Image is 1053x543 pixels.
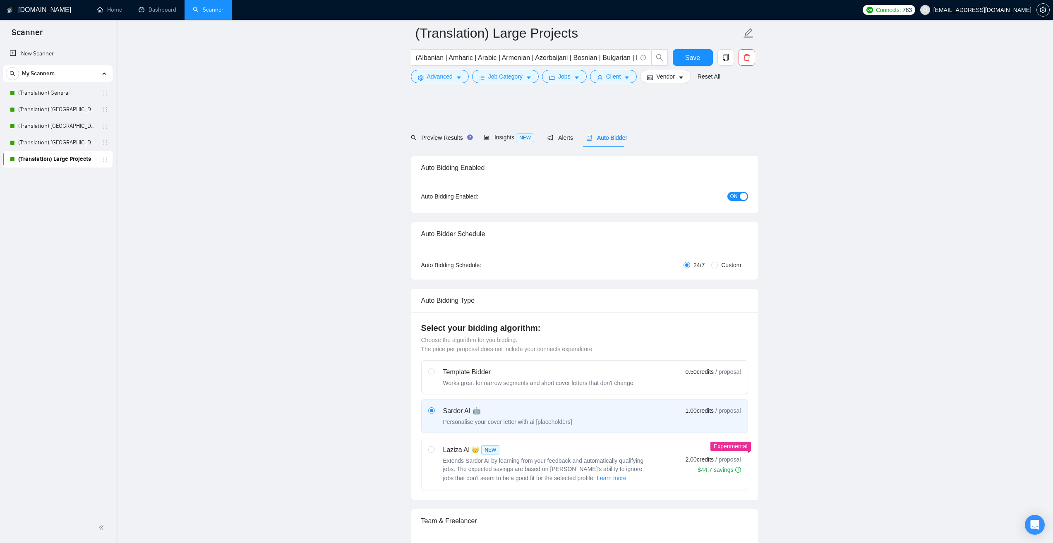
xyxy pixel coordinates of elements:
[102,139,108,146] span: holder
[1037,7,1049,13] span: setting
[1036,7,1050,13] a: setting
[421,192,530,201] div: Auto Bidding Enabled:
[416,53,637,63] input: Search Freelance Jobs...
[547,135,553,141] span: notification
[698,72,720,81] a: Reset All
[102,90,108,96] span: holder
[715,455,741,464] span: / proposal
[1036,3,1050,17] button: setting
[718,54,734,61] span: copy
[902,5,911,14] span: 783
[597,74,603,81] span: user
[678,74,684,81] span: caret-down
[876,5,901,14] span: Connects:
[715,407,741,415] span: / proposal
[22,65,55,82] span: My Scanners
[673,49,713,66] button: Save
[421,289,748,312] div: Auto Bidding Type
[739,49,755,66] button: delete
[139,6,176,13] a: dashboardDashboard
[606,72,621,81] span: Client
[484,134,489,140] span: area-chart
[443,445,650,455] div: Laziza AI
[443,379,635,387] div: Works great for narrow segments and short cover letters that don't change.
[624,74,630,81] span: caret-down
[18,118,97,134] a: (Translation) [GEOGRAPHIC_DATA]
[718,261,744,270] span: Custom
[488,72,523,81] span: Job Category
[558,72,571,81] span: Jobs
[597,474,626,483] span: Learn more
[5,26,49,44] span: Scanner
[411,134,470,141] span: Preview Results
[714,443,748,450] span: Experimental
[922,7,928,13] span: user
[98,524,107,532] span: double-left
[685,53,700,63] span: Save
[421,156,748,179] div: Auto Bidding Enabled
[1025,515,1045,535] div: Open Intercom Messenger
[547,134,573,141] span: Alerts
[866,7,873,13] img: upwork-logo.png
[10,45,106,62] a: New Scanner
[596,473,627,483] button: Laziza AI NEWExtends Sardor AI by learning from your feedback and automatically qualifying jobs. ...
[652,54,667,61] span: search
[421,261,530,270] div: Auto Bidding Schedule:
[549,74,555,81] span: folder
[443,406,572,416] div: Sardor AI 🤖
[411,135,417,141] span: search
[481,445,499,454] span: NEW
[656,72,674,81] span: Vendor
[456,74,462,81] span: caret-down
[690,261,708,270] span: 24/7
[443,367,635,377] div: Template Bidder
[717,49,734,66] button: copy
[686,455,714,464] span: 2.00 credits
[647,74,653,81] span: idcard
[97,6,122,13] a: homeHome
[18,151,97,167] a: (Translation) Large Projects
[421,509,748,533] div: Team & Freelancer
[18,85,97,101] a: (Translation) General
[526,74,532,81] span: caret-down
[421,222,748,246] div: Auto Bidder Schedule
[443,418,572,426] div: Personalise your cover letter with ai [placeholders]
[542,70,587,83] button: folderJobscaret-down
[415,23,741,43] input: Scanner name...
[735,467,741,473] span: info-circle
[715,368,741,376] span: / proposal
[411,70,469,83] button: settingAdvancedcaret-down
[484,134,534,141] span: Insights
[3,65,113,167] li: My Scanners
[18,101,97,118] a: (Translation) [GEOGRAPHIC_DATA]
[102,123,108,129] span: holder
[686,406,714,415] span: 1.00 credits
[102,156,108,163] span: holder
[418,74,424,81] span: setting
[730,192,738,201] span: ON
[3,45,113,62] li: New Scanner
[443,457,644,481] span: Extends Sardor AI by learning from your feedback and automatically qualifying jobs. The expected ...
[640,70,691,83] button: idcardVendorcaret-down
[586,134,627,141] span: Auto Bidder
[686,367,714,376] span: 0.50 credits
[586,135,592,141] span: robot
[193,6,223,13] a: searchScanner
[743,28,754,38] span: edit
[6,67,19,80] button: search
[590,70,637,83] button: userClientcaret-down
[479,74,485,81] span: bars
[102,106,108,113] span: holder
[466,134,474,141] div: Tooltip anchor
[471,445,480,455] span: 👑
[651,49,668,66] button: search
[421,322,748,334] h4: Select your bidding algorithm:
[739,54,755,61] span: delete
[472,70,539,83] button: barsJob Categorycaret-down
[6,71,19,77] span: search
[640,55,646,60] span: info-circle
[574,74,580,81] span: caret-down
[421,337,594,352] span: Choose the algorithm for you bidding. The price per proposal does not include your connects expen...
[516,133,534,142] span: NEW
[698,466,741,474] div: $44.7 savings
